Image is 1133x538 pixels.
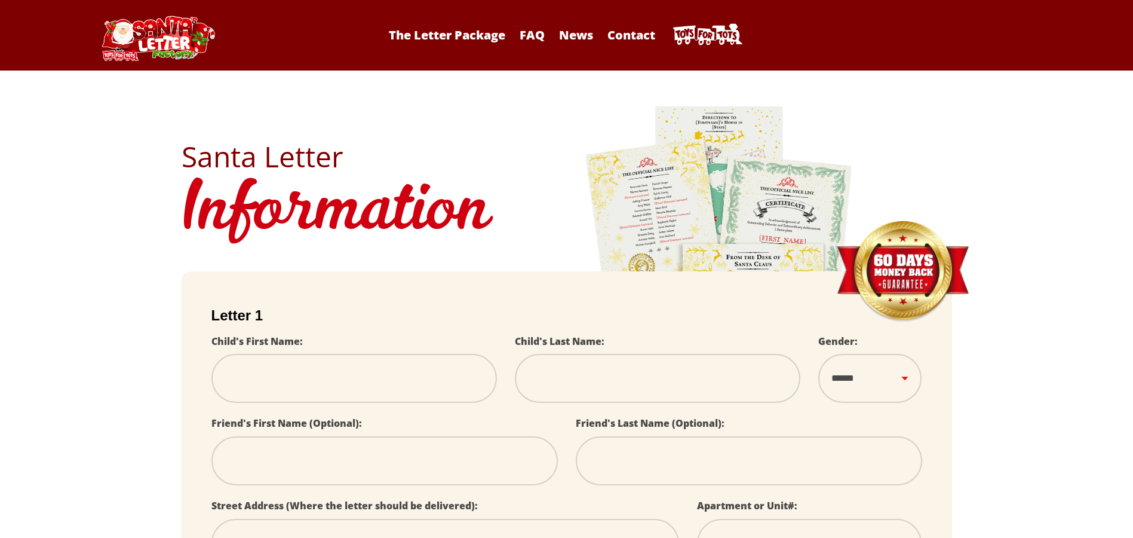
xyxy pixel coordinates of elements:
label: Friend's First Name (Optional): [211,417,362,430]
h2: Santa Letter [182,142,952,171]
a: News [553,27,599,43]
label: Child's Last Name: [515,335,604,348]
label: Apartment or Unit#: [697,499,797,512]
label: Street Address (Where the letter should be delivered): [211,499,478,512]
label: Friend's Last Name (Optional): [576,417,724,430]
a: Contact [601,27,661,43]
h1: Information [182,171,952,253]
h2: Letter 1 [211,307,922,324]
label: Child's First Name: [211,335,303,348]
img: Money Back Guarantee [836,221,970,323]
img: letters.png [585,105,853,439]
a: FAQ [514,27,551,43]
a: The Letter Package [383,27,511,43]
img: Santa Letter Logo [98,16,217,61]
label: Gender: [818,335,858,348]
